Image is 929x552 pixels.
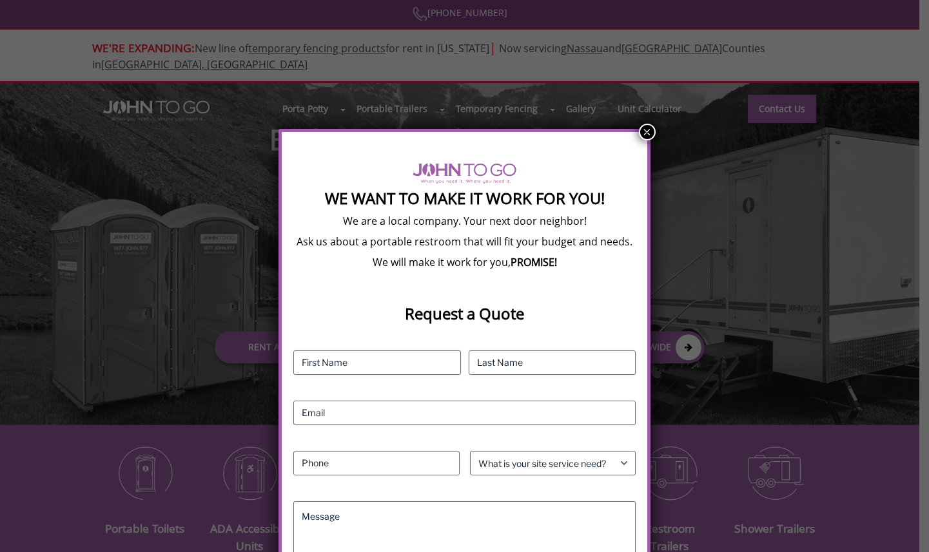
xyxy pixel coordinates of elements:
input: Phone [293,451,459,475]
button: Close [639,124,656,140]
strong: Request a Quote [405,303,524,324]
img: logo of viptogo [413,163,516,184]
input: First Name [293,350,460,375]
strong: We Want To Make It Work For You! [325,187,605,209]
b: PROMISE! [511,255,557,269]
p: We are a local company. Your next door neighbor! [293,214,635,228]
input: Email [293,401,635,425]
p: We will make it work for you, [293,255,635,269]
input: Last Name [469,350,636,375]
p: Ask us about a portable restroom that will fit your budget and needs. [293,234,635,249]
